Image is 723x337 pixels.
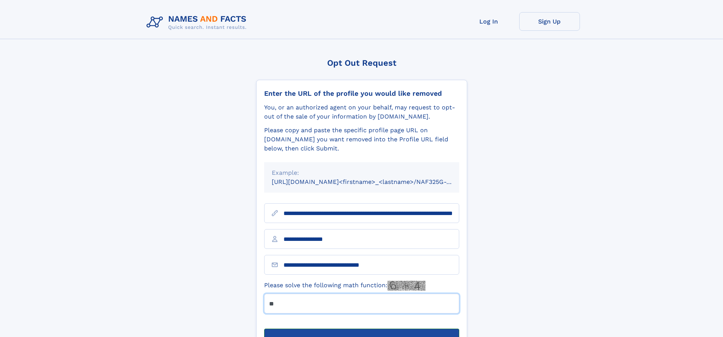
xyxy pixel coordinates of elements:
[272,168,452,177] div: Example:
[264,126,459,153] div: Please copy and paste the specific profile page URL on [DOMAIN_NAME] you want removed into the Pr...
[272,178,474,185] small: [URL][DOMAIN_NAME]<firstname>_<lastname>/NAF325G-xxxxxxxx
[264,103,459,121] div: You, or an authorized agent on your behalf, may request to opt-out of the sale of your informatio...
[264,89,459,98] div: Enter the URL of the profile you would like removed
[458,12,519,31] a: Log In
[264,281,425,291] label: Please solve the following math function:
[256,58,467,68] div: Opt Out Request
[143,12,253,33] img: Logo Names and Facts
[519,12,580,31] a: Sign Up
